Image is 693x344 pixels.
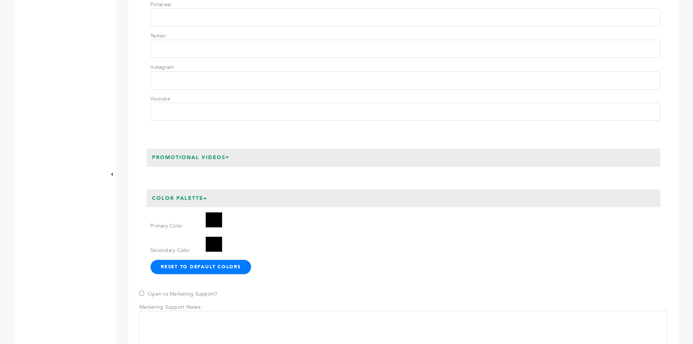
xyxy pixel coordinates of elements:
label: Pinterest [150,1,201,8]
h3: Promotional Videos [147,149,235,167]
button: Reset to Default Colors [150,260,251,274]
label: Twitter [150,32,201,40]
label: Marketing Support Notes [139,304,200,311]
input: Open to Marketing Support? [139,291,144,296]
label: Instagram [150,64,201,71]
label: Youtube [150,95,201,103]
label: Open to Marketing Support? [139,290,218,298]
label: Primary Color [150,222,201,230]
label: Secondary Color [150,247,201,254]
h3: Color Palette [147,189,213,207]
